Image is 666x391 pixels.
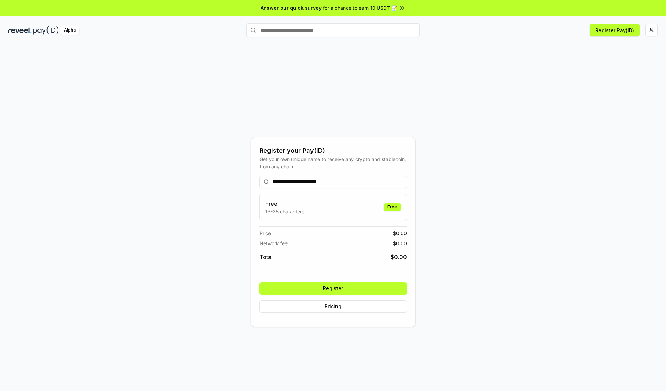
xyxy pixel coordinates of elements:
[323,4,397,11] span: for a chance to earn 10 USDT 📝
[590,24,640,36] button: Register Pay(ID)
[60,26,79,35] div: Alpha
[265,199,304,208] h3: Free
[259,146,407,155] div: Register your Pay(ID)
[265,208,304,215] p: 13-25 characters
[393,230,407,237] span: $ 0.00
[384,203,401,211] div: Free
[8,26,32,35] img: reveel_dark
[33,26,59,35] img: pay_id
[259,240,288,247] span: Network fee
[259,155,407,170] div: Get your own unique name to receive any crypto and stablecoin, from any chain
[261,4,322,11] span: Answer our quick survey
[393,240,407,247] span: $ 0.00
[391,253,407,261] span: $ 0.00
[259,253,273,261] span: Total
[259,230,271,237] span: Price
[259,282,407,295] button: Register
[259,300,407,313] button: Pricing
